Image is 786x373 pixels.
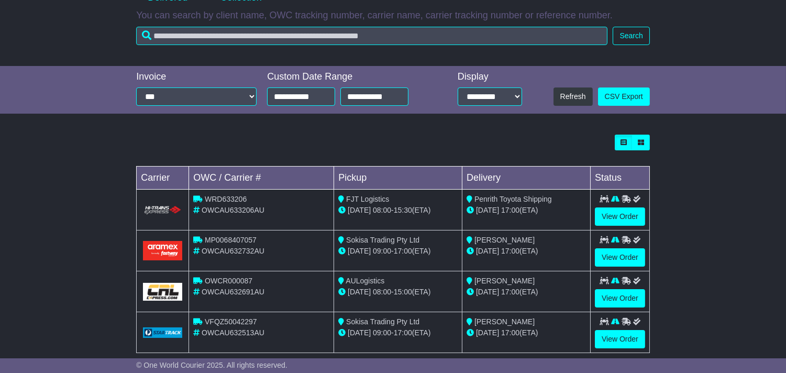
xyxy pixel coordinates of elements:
div: Custom Date Range [267,71,431,83]
span: [DATE] [348,328,371,337]
span: 17:00 [394,247,412,255]
span: OWCAU632513AU [202,328,264,337]
span: [DATE] [476,328,499,337]
span: 09:00 [373,328,391,337]
button: Refresh [553,87,593,106]
span: [PERSON_NAME] [474,317,535,326]
span: 17:00 [501,206,519,214]
div: - (ETA) [338,246,458,257]
td: OWC / Carrier # [189,167,334,190]
span: [PERSON_NAME] [474,277,535,285]
span: 08:00 [373,288,391,296]
span: 15:00 [394,288,412,296]
span: [DATE] [348,206,371,214]
span: 15:30 [394,206,412,214]
a: CSV Export [598,87,650,106]
img: HiTrans.png [143,205,182,215]
span: OWCAU632691AU [202,288,264,296]
div: (ETA) [467,246,586,257]
span: MP0068407057 [205,236,257,244]
span: Sokisa Trading Pty Ltd [346,317,419,326]
span: OWCR000087 [205,277,252,285]
div: - (ETA) [338,205,458,216]
span: VFQZ50042297 [205,317,257,326]
img: GetCarrierServiceLogo [143,283,182,301]
div: - (ETA) [338,287,458,298]
a: View Order [595,248,645,267]
span: 17:00 [501,328,519,337]
div: (ETA) [467,205,586,216]
span: 09:00 [373,247,391,255]
span: WRD633206 [205,195,247,203]
a: View Order [595,207,645,226]
span: OWCAU633206AU [202,206,264,214]
span: 17:00 [501,288,519,296]
span: 17:00 [501,247,519,255]
span: © One World Courier 2025. All rights reserved. [136,361,287,369]
div: - (ETA) [338,327,458,338]
span: [DATE] [348,288,371,296]
span: 08:00 [373,206,391,214]
td: Carrier [137,167,189,190]
span: [DATE] [348,247,371,255]
div: (ETA) [467,287,586,298]
span: Sokisa Trading Pty Ltd [346,236,419,244]
td: Status [591,167,650,190]
span: [PERSON_NAME] [474,236,535,244]
span: OWCAU632732AU [202,247,264,255]
p: You can search by client name, OWC tracking number, carrier name, carrier tracking number or refe... [136,10,650,21]
span: [DATE] [476,247,499,255]
img: GetCarrierServiceLogo [143,327,182,338]
a: View Order [595,330,645,348]
td: Pickup [334,167,462,190]
span: [DATE] [476,206,499,214]
span: AULogistics [346,277,384,285]
a: View Order [595,289,645,308]
span: 17:00 [394,328,412,337]
td: Delivery [462,167,591,190]
div: Invoice [136,71,257,83]
img: Aramex.png [143,241,182,260]
span: [DATE] [476,288,499,296]
span: Penrith Toyota Shipping [474,195,552,203]
button: Search [613,27,649,45]
div: Display [458,71,522,83]
span: FJT Logistics [346,195,389,203]
div: (ETA) [467,327,586,338]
